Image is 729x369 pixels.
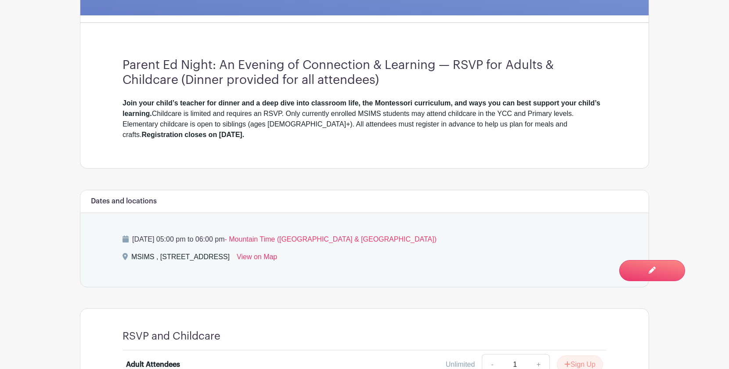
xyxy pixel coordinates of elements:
[123,58,606,87] h3: Parent Ed Night: An Evening of Connection & Learning — RSVP for Adults & Childcare (Dinner provid...
[224,235,436,243] span: - Mountain Time ([GEOGRAPHIC_DATA] & [GEOGRAPHIC_DATA])
[91,197,157,206] h6: Dates and locations
[123,98,606,140] div: Childcare is limited and requires an RSVP. Only currently enrolled MSIMS students may attend chil...
[237,252,277,266] a: View on Map
[123,99,600,117] strong: Join your child’s teacher for dinner and a deep dive into classroom life, the Montessori curricul...
[131,252,230,266] div: MSIMS , [STREET_ADDRESS]
[123,330,220,343] h4: RSVP and Childcare
[142,131,245,138] strong: Registration closes on [DATE].
[123,234,606,245] p: [DATE] 05:00 pm to 06:00 pm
